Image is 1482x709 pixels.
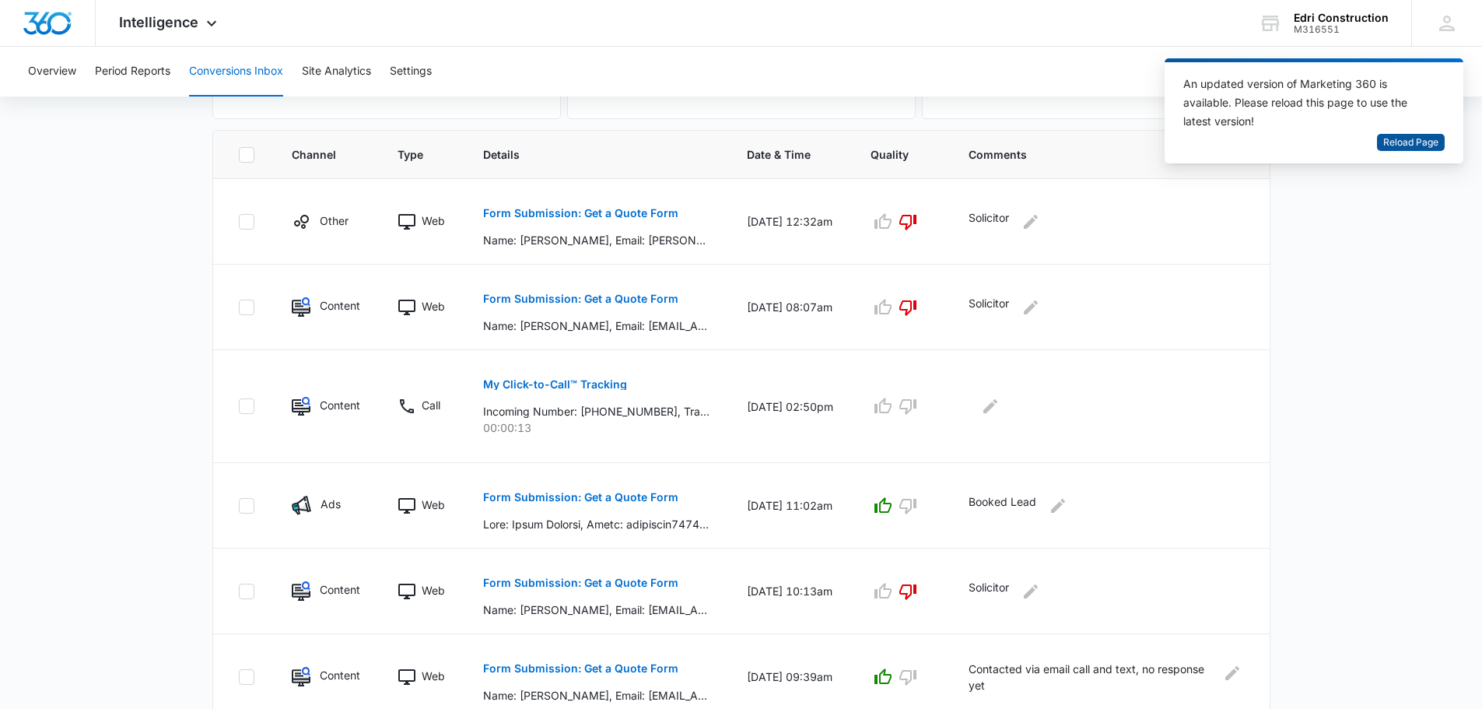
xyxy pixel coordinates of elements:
p: Web [422,212,445,229]
button: Period Reports [95,47,170,97]
button: Edit Comments [1018,295,1043,320]
button: Form Submission: Get a Quote Form [483,650,678,687]
p: Web [422,668,445,684]
p: Call [422,397,440,413]
td: [DATE] 11:02am [728,463,852,549]
button: Overview [28,47,76,97]
span: Channel [292,146,338,163]
p: Booked Lead [969,493,1036,518]
p: Content [320,297,360,314]
button: Conversions Inbox [189,47,283,97]
p: 00:00:13 [483,419,709,436]
button: Edit Comments [1046,493,1070,518]
span: Reload Page [1383,135,1438,150]
p: Form Submission: Get a Quote Form [483,577,678,588]
p: My Click-to-Call™ Tracking [483,379,627,390]
p: Name: [PERSON_NAME], Email: [PERSON_NAME][EMAIL_ADDRESS][DOMAIN_NAME], Phone: [PHONE_NUMBER], Wha... [483,232,709,248]
button: Form Submission: Get a Quote Form [483,564,678,602]
p: Contacted via email call and text, no response yet [969,661,1210,693]
p: Content [320,667,360,683]
button: Settings [390,47,432,97]
div: account id [1294,24,1389,35]
div: An updated version of Marketing 360 is available. Please reload this page to use the latest version! [1183,75,1426,131]
span: Comments [969,146,1221,163]
button: Form Submission: Get a Quote Form [483,195,678,232]
p: Name: [PERSON_NAME], Email: [EMAIL_ADDRESS][DOMAIN_NAME], Phone: [PHONE_NUMBER], What Service(s) ... [483,602,709,618]
p: Web [422,582,445,598]
button: Edit Comments [978,394,1003,419]
span: Details [483,146,687,163]
p: Form Submission: Get a Quote Form [483,293,678,304]
button: Form Submission: Get a Quote Form [483,280,678,318]
p: Other [320,212,349,229]
button: Edit Comments [1221,661,1245,686]
button: Form Submission: Get a Quote Form [483,479,678,516]
p: Web [422,497,445,513]
td: [DATE] 12:32am [728,179,852,265]
span: Quality [871,146,909,163]
div: account name [1294,12,1389,24]
p: Incoming Number: [PHONE_NUMBER], Tracking Number: [PHONE_NUMBER], Ring To: [PHONE_NUMBER], Caller... [483,403,709,419]
button: Edit Comments [1018,209,1043,234]
td: [DATE] 02:50pm [728,350,852,463]
span: Date & Time [747,146,811,163]
button: My Click-to-Call™ Tracking [483,366,627,403]
p: Solicitor [969,295,1009,320]
p: Lore: Ipsum Dolorsi, Ametc: adipiscin7474@elits.doe, Tempo: 4340193925, Inci Utlabor(e) Dol Mag A... [483,516,709,532]
p: Content [320,581,360,598]
button: Reload Page [1377,134,1445,152]
p: Name: [PERSON_NAME], Email: [EMAIL_ADDRESS][DOMAIN_NAME], Phone: [PHONE_NUMBER], What Service(s) ... [483,318,709,334]
p: Ads [321,496,341,512]
p: Content [320,397,360,413]
span: Intelligence [119,14,198,30]
p: Solicitor [969,209,1009,234]
button: Site Analytics [302,47,371,97]
p: Form Submission: Get a Quote Form [483,492,678,503]
p: Solicitor [969,579,1009,604]
span: Type [398,146,423,163]
p: Form Submission: Get a Quote Form [483,208,678,219]
p: Form Submission: Get a Quote Form [483,663,678,674]
p: Web [422,298,445,314]
button: Edit Comments [1018,579,1043,604]
td: [DATE] 10:13am [728,549,852,634]
p: Name: [PERSON_NAME], Email: [EMAIL_ADDRESS][DOMAIN_NAME], Phone: [PHONE_NUMBER], What Service(s) ... [483,687,709,704]
td: [DATE] 08:07am [728,265,852,350]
